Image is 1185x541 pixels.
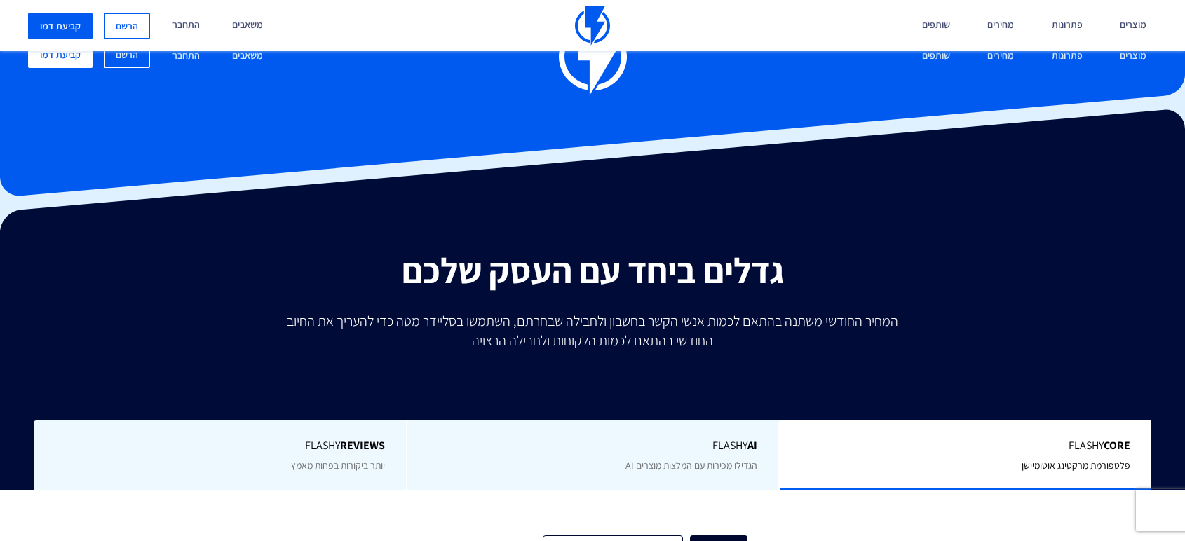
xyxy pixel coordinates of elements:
a: הרשם [104,13,150,39]
a: קביעת דמו [28,13,93,39]
a: קביעת דמו [28,41,93,68]
a: פתרונות [1041,41,1093,71]
span: Flashy [801,438,1130,454]
a: מוצרים [1109,41,1157,71]
h2: גדלים ביחד עם העסק שלכם [11,251,1174,290]
p: המחיר החודשי משתנה בהתאם לכמות אנשי הקשר בחשבון ולחבילה שבחרתם, השתמשו בסליידר מטה כדי להעריך את ... [277,311,908,350]
a: שותפים [912,41,961,71]
a: הרשם [104,41,150,68]
b: AI [747,438,757,453]
span: יותר ביקורות בפחות מאמץ [291,459,385,472]
span: Flashy [428,438,757,454]
span: פלטפורמת מרקטינג אוטומיישן [1022,459,1130,472]
a: משאבים [222,41,273,71]
b: REVIEWS [340,438,385,453]
a: התחבר [162,41,210,71]
a: מחירים [977,41,1024,71]
span: הגדילו מכירות עם המלצות מוצרים AI [625,459,757,472]
b: Core [1104,438,1130,453]
span: Flashy [55,438,385,454]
